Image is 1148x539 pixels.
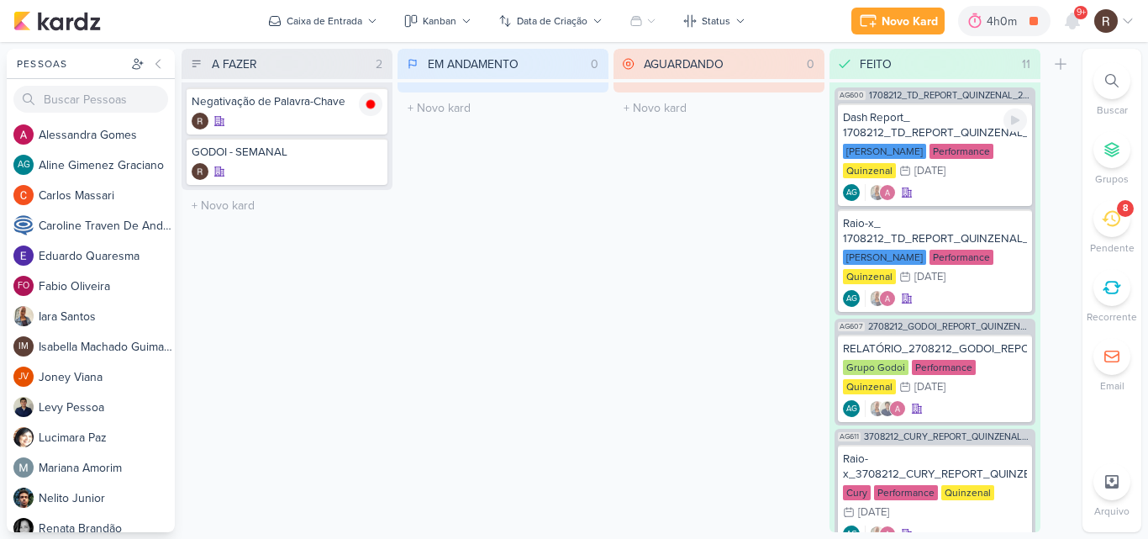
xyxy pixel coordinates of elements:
div: Negativação de Palavra-Chave [192,94,382,109]
div: Quinzenal [843,269,896,284]
div: 4h0m [987,13,1022,30]
input: + Novo kard [617,96,821,120]
div: Performance [929,250,993,265]
img: Iara Santos [13,306,34,326]
div: Isabella Machado Guimarães [13,336,34,357]
img: Iara Santos [869,400,886,417]
div: [DATE] [914,272,945,283]
div: Dash Report_ 1708212_TD_REPORT_QUINZENAL_27.08 [843,110,1027,140]
div: A l e s s a n d r a G o m e s [39,126,175,144]
img: Mariana Amorim [13,457,34,478]
div: 0 [800,55,821,73]
div: Joney Viana [13,367,34,387]
button: Novo Kard [851,8,945,34]
div: Criador(a): Rafael Dornelles [192,163,208,180]
div: N e l i t o J u n i o r [39,489,175,507]
p: AG [846,405,857,414]
div: 0 [584,55,605,73]
div: Aline Gimenez Graciano [843,184,860,201]
div: 11 [1015,55,1037,73]
img: Caroline Traven De Andrade [13,215,34,235]
div: A l i n e G i m e n e z G r a c i a n o [39,156,175,174]
div: [DATE] [914,382,945,393]
div: I s a b e l l a M a c h a d o G u i m a r ã e s [39,338,175,356]
div: [PERSON_NAME] [843,144,926,159]
div: Aline Gimenez Graciano [843,290,860,307]
img: tracking [359,92,382,116]
img: Carlos Massari [13,185,34,205]
img: Alessandra Gomes [879,290,896,307]
p: FO [18,282,29,291]
img: Nelito Junior [13,488,34,508]
div: Aline Gimenez Graciano [843,400,860,417]
div: I a r a S a n t o s [39,308,175,325]
input: Buscar Pessoas [13,86,168,113]
div: F a b i o O l i v e i r a [39,277,175,295]
div: Criador(a): Rafael Dornelles [192,113,208,129]
img: Levy Pessoa [879,400,896,417]
span: AG607 [838,322,865,331]
span: AG600 [838,91,866,100]
p: Arquivo [1094,504,1130,519]
p: IM [18,342,29,351]
div: M a r i a n a A m o r i m [39,459,175,477]
img: Alessandra Gomes [889,400,906,417]
p: JV [18,373,29,382]
p: Buscar [1097,103,1128,118]
p: AG [846,189,857,198]
img: Alessandra Gomes [13,124,34,145]
div: Quinzenal [843,163,896,178]
input: + Novo kard [401,96,605,120]
div: Aline Gimenez Graciano [13,155,34,175]
span: 9+ [1077,6,1086,19]
span: 2708212_GODOI_REPORT_QUINZENAL_28.08 [868,322,1032,331]
div: Cury [843,485,871,500]
p: Email [1100,378,1124,394]
div: Pessoas [13,56,128,71]
div: [DATE] [858,507,889,518]
div: E d u a r d o Q u a r e s m a [39,247,175,265]
div: 8 [1123,202,1129,215]
div: [DATE] [914,166,945,177]
p: AG [846,295,857,304]
div: [PERSON_NAME] [843,250,926,265]
img: Eduardo Quaresma [13,246,34,266]
img: Rafael Dornelles [1094,9,1118,33]
div: Criador(a): Aline Gimenez Graciano [843,290,860,307]
div: Quinzenal [941,485,994,500]
img: Rafael Dornelles [192,163,208,180]
div: R e n a t a B r a n d ã o [39,520,175,537]
div: Novo Kard [882,13,938,30]
div: Colaboradores: Iara Santos, Alessandra Gomes [865,290,896,307]
img: Iara Santos [869,290,886,307]
span: 1708212_TD_REPORT_QUINZENAL_27.08 [869,91,1032,100]
div: C a r o l i n e T r a v e n D e A n d r a d e [39,217,175,235]
img: Alessandra Gomes [879,184,896,201]
img: Rafael Dornelles [192,113,208,129]
div: Performance [912,360,976,375]
li: Ctrl + F [1082,62,1141,118]
p: Grupos [1095,172,1129,187]
img: Renata Brandão [13,518,34,538]
img: Lucimara Paz [13,427,34,447]
img: kardz.app [13,11,101,31]
div: L e v y P e s s o a [39,399,175,416]
p: Recorrente [1087,309,1137,325]
div: Performance [929,144,993,159]
div: J o n e y V i a n a [39,368,175,386]
div: Colaboradores: Iara Santos, Alessandra Gomes [865,184,896,201]
div: Raio-x_3708212_CURY_REPORT_QUINZENAL_26.08 [843,452,1027,482]
div: Raio-x_ 1708212_TD_REPORT_QUINZENAL_27.08 [843,216,1027,246]
div: Fabio Oliveira [13,276,34,296]
div: Grupo Godoi [843,360,908,375]
input: + Novo kard [185,193,389,218]
div: Quinzenal [843,379,896,394]
div: Criador(a): Aline Gimenez Graciano [843,184,860,201]
p: Pendente [1090,240,1135,256]
div: GODOI - SEMANAL [192,145,382,160]
div: L u c i m a r a P a z [39,429,175,447]
p: AG [18,161,30,170]
span: 3708212_CURY_REPORT_QUINZENAL_26.08 [864,432,1032,441]
div: C a r l o s M a s s a r i [39,187,175,204]
div: RELATÓRIO_2708212_GODOI_REPORT_QUINZENAL_28.08 [843,341,1027,357]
